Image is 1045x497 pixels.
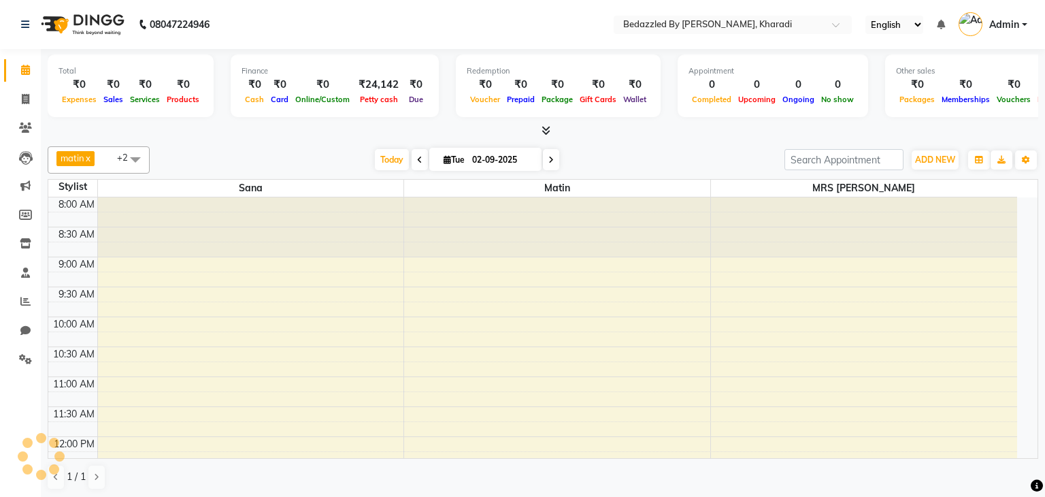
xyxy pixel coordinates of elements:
[163,95,203,104] span: Products
[50,377,97,391] div: 11:00 AM
[989,18,1019,32] span: Admin
[292,95,353,104] span: Online/Custom
[915,155,955,165] span: ADD NEW
[735,77,779,93] div: 0
[353,77,404,93] div: ₹24,142
[59,95,100,104] span: Expenses
[404,180,710,197] span: matin
[468,150,536,170] input: 2025-09-02
[56,227,97,242] div: 8:30 AM
[242,95,267,104] span: Cash
[993,77,1034,93] div: ₹0
[503,77,538,93] div: ₹0
[912,150,959,170] button: ADD NEW
[938,77,993,93] div: ₹0
[503,95,538,104] span: Prepaid
[56,257,97,272] div: 9:00 AM
[35,5,128,44] img: logo
[818,95,857,104] span: No show
[356,95,401,104] span: Petty cash
[61,153,84,163] span: matin
[576,95,620,104] span: Gift Cards
[292,77,353,93] div: ₹0
[938,95,993,104] span: Memberships
[98,180,404,197] span: Sana
[784,149,903,170] input: Search Appointment
[56,287,97,302] div: 9:30 AM
[440,155,468,165] span: Tue
[993,95,1034,104] span: Vouchers
[620,95,650,104] span: Wallet
[48,180,97,194] div: Stylist
[404,77,428,93] div: ₹0
[576,77,620,93] div: ₹0
[620,77,650,93] div: ₹0
[56,197,97,212] div: 8:00 AM
[50,407,97,421] div: 11:30 AM
[779,95,818,104] span: Ongoing
[896,77,938,93] div: ₹0
[467,77,503,93] div: ₹0
[127,77,163,93] div: ₹0
[467,65,650,77] div: Redemption
[117,152,138,163] span: +2
[467,95,503,104] span: Voucher
[100,95,127,104] span: Sales
[50,317,97,332] div: 10:00 AM
[689,77,735,93] div: 0
[689,65,857,77] div: Appointment
[51,437,97,451] div: 12:00 PM
[538,95,576,104] span: Package
[735,95,779,104] span: Upcoming
[100,77,127,93] div: ₹0
[59,77,100,93] div: ₹0
[818,77,857,93] div: 0
[267,95,292,104] span: Card
[538,77,576,93] div: ₹0
[375,149,409,170] span: Today
[779,77,818,93] div: 0
[959,12,982,36] img: Admin
[150,5,210,44] b: 08047224946
[242,77,267,93] div: ₹0
[896,95,938,104] span: Packages
[84,153,90,163] a: x
[267,77,292,93] div: ₹0
[689,95,735,104] span: Completed
[127,95,163,104] span: Services
[163,77,203,93] div: ₹0
[50,347,97,362] div: 10:30 AM
[405,95,427,104] span: Due
[67,470,86,484] span: 1 / 1
[242,65,428,77] div: Finance
[59,65,203,77] div: Total
[711,180,1017,197] span: MRS [PERSON_NAME]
